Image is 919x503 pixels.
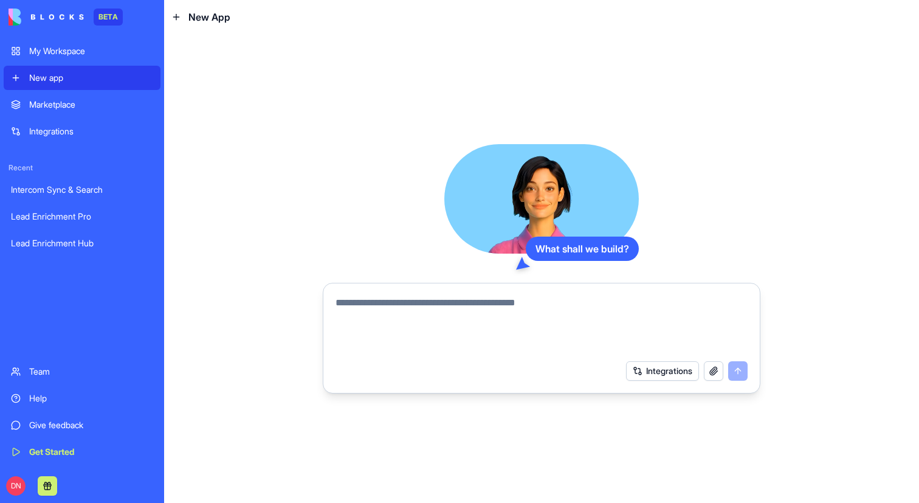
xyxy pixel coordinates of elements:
[29,392,153,404] div: Help
[29,72,153,84] div: New app
[4,119,160,144] a: Integrations
[4,39,160,63] a: My Workspace
[6,476,26,496] span: DN
[4,163,160,173] span: Recent
[94,9,123,26] div: BETA
[4,231,160,255] a: Lead Enrichment Hub
[11,237,153,249] div: Lead Enrichment Hub
[29,446,153,458] div: Get Started
[4,386,160,411] a: Help
[9,9,123,26] a: BETA
[9,9,84,26] img: logo
[4,440,160,464] a: Get Started
[11,184,153,196] div: Intercom Sync & Search
[526,237,639,261] div: What shall we build?
[29,99,153,111] div: Marketplace
[29,45,153,57] div: My Workspace
[11,210,153,223] div: Lead Enrichment Pro
[4,92,160,117] a: Marketplace
[29,125,153,137] div: Integrations
[4,204,160,229] a: Lead Enrichment Pro
[29,419,153,431] div: Give feedback
[626,361,699,381] button: Integrations
[4,178,160,202] a: Intercom Sync & Search
[4,66,160,90] a: New app
[4,413,160,437] a: Give feedback
[188,10,230,24] span: New App
[4,359,160,384] a: Team
[29,366,153,378] div: Team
